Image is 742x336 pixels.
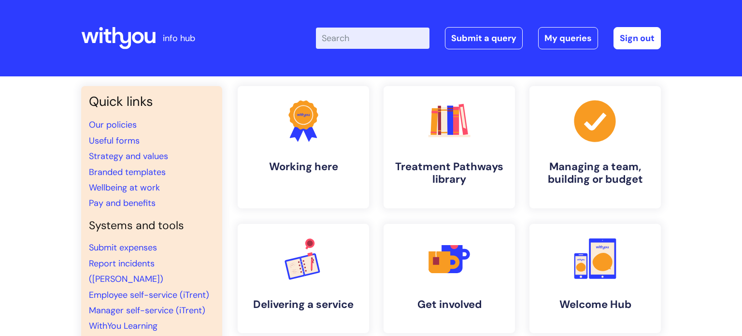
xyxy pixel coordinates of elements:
a: Employee self-service (iTrent) [89,289,209,301]
a: Our policies [89,119,137,131]
a: Pay and benefits [89,197,156,209]
a: Report incidents ([PERSON_NAME]) [89,258,163,285]
h4: Systems and tools [89,219,214,233]
h4: Welcome Hub [537,298,653,311]
a: Submit expenses [89,242,157,253]
p: info hub [163,30,195,46]
a: Wellbeing at work [89,182,160,193]
a: Working here [238,86,369,208]
a: WithYou Learning [89,320,157,332]
a: Submit a query [445,27,523,49]
h4: Get involved [391,298,507,311]
input: Search [316,28,429,49]
div: | - [316,27,661,49]
a: Delivering a service [238,224,369,333]
a: Useful forms [89,135,140,146]
a: Sign out [614,27,661,49]
a: Welcome Hub [529,224,661,333]
h4: Delivering a service [245,298,361,311]
h4: Treatment Pathways library [391,161,507,186]
h3: Quick links [89,94,214,109]
a: Get involved [384,224,515,333]
a: My queries [538,27,598,49]
a: Treatment Pathways library [384,86,515,208]
a: Manager self-service (iTrent) [89,305,205,316]
a: Managing a team, building or budget [529,86,661,208]
h4: Managing a team, building or budget [537,161,653,186]
a: Branded templates [89,166,166,178]
h4: Working here [245,161,361,173]
a: Strategy and values [89,150,168,162]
